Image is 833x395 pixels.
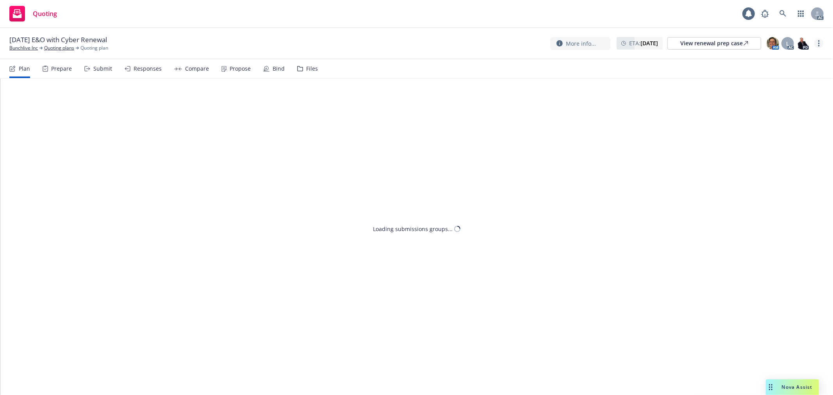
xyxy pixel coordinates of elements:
[796,37,809,50] img: photo
[273,66,285,72] div: Bind
[19,66,30,72] div: Plan
[793,6,809,21] a: Switch app
[373,225,453,233] div: Loading submissions groups...
[782,384,813,390] span: Nova Assist
[93,66,112,72] div: Submit
[566,39,596,48] span: More info...
[9,35,107,44] span: [DATE] E&O with Cyber Renewal
[786,39,789,48] span: L
[9,44,38,52] a: Bunchlive Inc
[766,379,819,395] button: Nova Assist
[33,11,57,17] span: Quoting
[629,39,658,47] span: ETA :
[6,3,60,25] a: Quoting
[680,37,748,49] div: View renewal prep case
[134,66,162,72] div: Responses
[766,379,776,395] div: Drag to move
[306,66,318,72] div: Files
[775,6,791,21] a: Search
[814,39,824,48] a: more
[757,6,773,21] a: Report a Bug
[640,39,658,47] strong: [DATE]
[550,37,610,50] button: More info...
[51,66,72,72] div: Prepare
[185,66,209,72] div: Compare
[667,37,761,50] a: View renewal prep case
[44,44,74,52] a: Quoting plans
[80,44,108,52] span: Quoting plan
[767,37,779,50] img: photo
[230,66,251,72] div: Propose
